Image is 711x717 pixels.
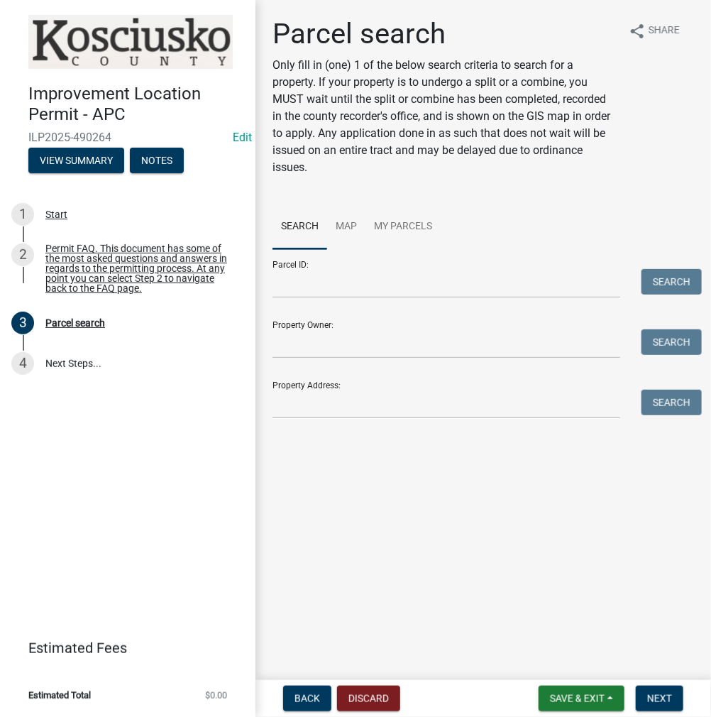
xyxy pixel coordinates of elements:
a: Estimated Fees [11,634,233,662]
div: Parcel search [45,318,105,328]
span: Next [647,693,672,704]
button: Search [641,329,702,355]
div: Start [45,209,67,219]
p: Only fill in (one) 1 of the below search criteria to search for a property. If your property is t... [272,57,617,176]
span: Save & Exit [550,693,605,704]
a: Edit [233,131,252,144]
span: Share [649,23,680,40]
h4: Improvement Location Permit - APC [28,84,244,125]
button: Search [641,390,702,415]
button: Search [641,269,702,295]
wm-modal-confirm: Edit Application Number [233,131,252,144]
button: Next [636,686,683,711]
div: 4 [11,352,34,375]
a: My Parcels [365,204,441,250]
img: Kosciusko County, Indiana [28,15,233,69]
span: Back [294,693,320,704]
wm-modal-confirm: Summary [28,155,124,167]
h1: Parcel search [272,17,617,51]
div: 3 [11,312,34,334]
span: Estimated Total [28,691,91,700]
span: ILP2025-490264 [28,131,227,144]
i: share [629,23,646,40]
wm-modal-confirm: Notes [130,155,184,167]
button: Back [283,686,331,711]
button: View Summary [28,148,124,173]
button: shareShare [617,17,691,45]
div: 2 [11,243,34,266]
span: $0.00 [205,691,227,700]
button: Notes [130,148,184,173]
button: Discard [337,686,400,711]
button: Save & Exit [539,686,624,711]
div: Permit FAQ. This document has some of the most asked questions and answers in regards to the perm... [45,243,233,293]
a: Search [272,204,327,250]
a: Map [327,204,365,250]
div: 1 [11,203,34,226]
